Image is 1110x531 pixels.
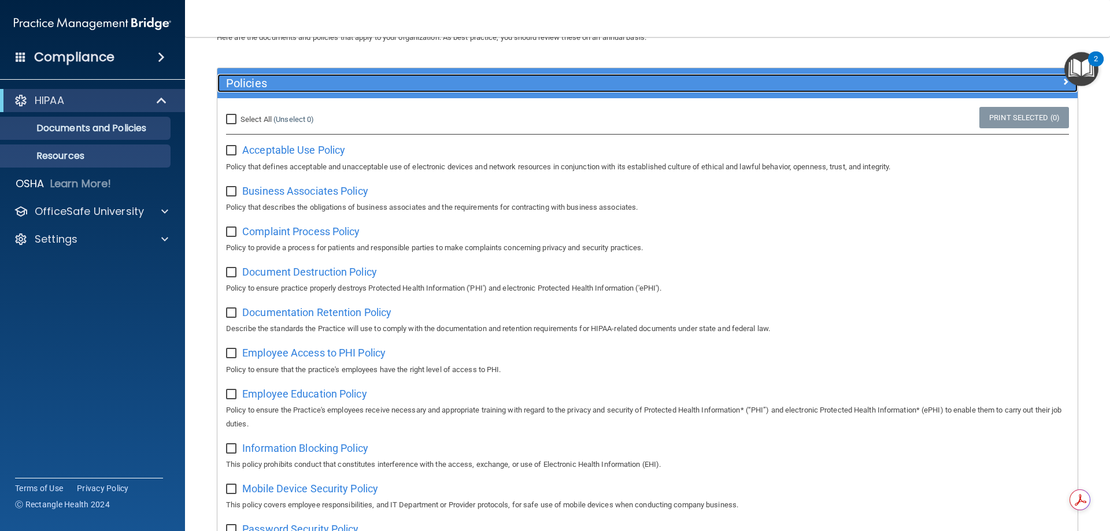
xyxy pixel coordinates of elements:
[1064,52,1098,86] button: Open Resource Center, 2 new notifications
[242,347,386,359] span: Employee Access to PHI Policy
[77,482,129,494] a: Privacy Policy
[8,150,165,162] p: Resources
[242,306,391,318] span: Documentation Retention Policy
[979,107,1069,128] a: Print Selected (0)
[14,94,168,107] a: HIPAA
[242,144,345,156] span: Acceptable Use Policy
[242,225,360,237] span: Complaint Process Policy
[226,498,1069,512] p: This policy covers employee responsibilities, and IT Department or Provider protocols, for safe u...
[16,177,45,191] p: OSHA
[217,33,646,42] span: Here are the documents and policies that apply to your organization. As best practice, you should...
[14,12,171,35] img: PMB logo
[35,205,144,218] p: OfficeSafe University
[8,122,165,134] p: Documents and Policies
[242,442,368,454] span: Information Blocking Policy
[35,94,64,107] p: HIPAA
[1094,59,1098,74] div: 2
[226,77,854,90] h5: Policies
[242,266,377,278] span: Document Destruction Policy
[15,482,63,494] a: Terms of Use
[242,388,367,400] span: Employee Education Policy
[14,232,168,246] a: Settings
[242,185,368,197] span: Business Associates Policy
[226,403,1069,431] p: Policy to ensure the Practice's employees receive necessary and appropriate training with regard ...
[50,177,112,191] p: Learn More!
[14,205,168,218] a: OfficeSafe University
[226,363,1069,377] p: Policy to ensure that the practice's employees have the right level of access to PHI.
[226,74,1069,92] a: Policies
[273,115,314,124] a: (Unselect 0)
[35,232,77,246] p: Settings
[34,49,114,65] h4: Compliance
[15,499,110,510] span: Ⓒ Rectangle Health 2024
[240,115,272,124] span: Select All
[226,241,1069,255] p: Policy to provide a process for patients and responsible parties to make complaints concerning pr...
[226,322,1069,336] p: Describe the standards the Practice will use to comply with the documentation and retention requi...
[226,160,1069,174] p: Policy that defines acceptable and unacceptable use of electronic devices and network resources i...
[226,458,1069,471] p: This policy prohibits conduct that constitutes interference with the access, exchange, or use of ...
[226,200,1069,214] p: Policy that describes the obligations of business associates and the requirements for contracting...
[226,281,1069,295] p: Policy to ensure practice properly destroys Protected Health Information ('PHI') and electronic P...
[226,115,239,124] input: Select All (Unselect 0)
[242,482,378,495] span: Mobile Device Security Policy
[910,449,1096,495] iframe: Drift Widget Chat Controller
